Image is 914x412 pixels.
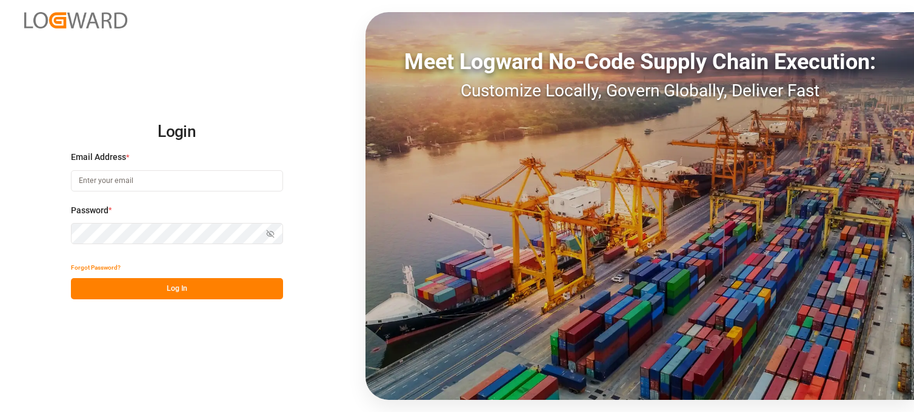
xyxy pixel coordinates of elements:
[365,78,914,104] div: Customize Locally, Govern Globally, Deliver Fast
[71,257,121,278] button: Forgot Password?
[365,45,914,78] div: Meet Logward No-Code Supply Chain Execution:
[71,151,126,164] span: Email Address
[71,113,283,151] h2: Login
[24,12,127,28] img: Logward_new_orange.png
[71,170,283,191] input: Enter your email
[71,278,283,299] button: Log In
[71,204,108,217] span: Password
